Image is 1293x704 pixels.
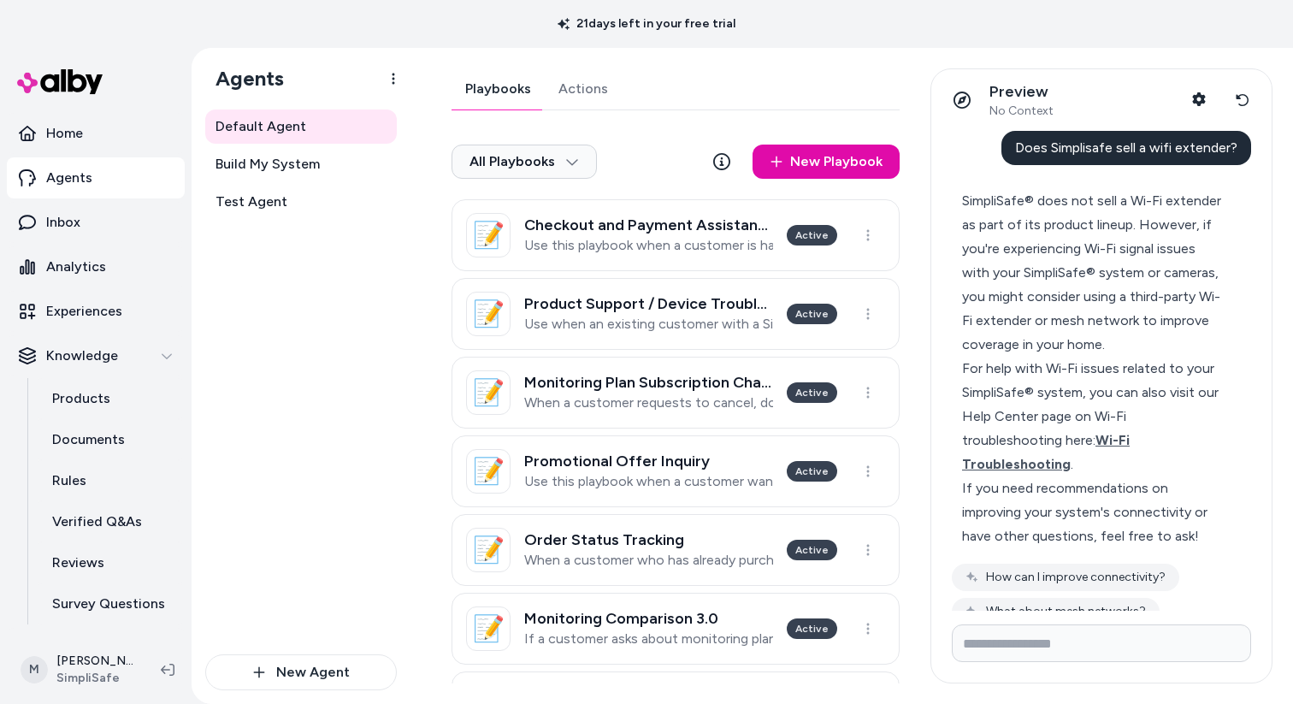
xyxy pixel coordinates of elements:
[35,583,185,624] a: Survey Questions
[524,630,773,648] p: If a customer asks about monitoring plan options, what monitoring plans are available, or monitor...
[7,291,185,332] a: Experiences
[524,216,773,234] h3: Checkout and Payment Assistance
[989,104,1054,119] span: No Context
[452,593,900,665] a: 📝Monitoring Comparison 3.0If a customer asks about monitoring plan options, what monitoring plans...
[52,388,110,409] p: Products
[46,346,118,366] p: Knowledge
[56,670,133,687] span: SimpliSafe
[952,624,1251,662] input: Write your prompt here
[787,225,837,246] div: Active
[7,246,185,287] a: Analytics
[753,145,900,179] a: New Playbook
[21,656,48,683] span: M
[466,528,511,572] div: 📝
[469,153,579,170] span: All Playbooks
[524,394,773,411] p: When a customer requests to cancel, downgrade, upgrade, suspend or change their monitoring plan s...
[205,147,397,181] a: Build My System
[35,501,185,542] a: Verified Q&As
[466,213,511,257] div: 📝
[215,116,306,137] span: Default Agent
[466,606,511,651] div: 📝
[787,618,837,639] div: Active
[524,237,773,254] p: Use this playbook when a customer is having trouble completing the checkout process to purchase t...
[524,453,773,470] h3: Promotional Offer Inquiry
[989,82,1054,102] p: Preview
[46,123,83,144] p: Home
[10,642,147,697] button: M[PERSON_NAME]SimpliSafe
[452,145,597,179] button: All Playbooks
[524,552,773,569] p: When a customer who has already purchased a system wants to track or change the status of their e...
[952,564,1179,591] button: How can I improve connectivity?
[56,653,133,670] p: [PERSON_NAME]
[452,68,545,109] a: Playbooks
[52,512,142,532] p: Verified Q&As
[7,113,185,154] a: Home
[524,295,773,312] h3: Product Support / Device Troubleshooting
[52,429,125,450] p: Documents
[452,514,900,586] a: 📝Order Status TrackingWhen a customer who has already purchased a system wants to track or change...
[7,202,185,243] a: Inbox
[205,109,397,144] a: Default Agent
[452,199,900,271] a: 📝Checkout and Payment AssistanceUse this playbook when a customer is having trouble completing th...
[17,69,103,94] img: alby Logo
[787,382,837,403] div: Active
[46,168,92,188] p: Agents
[962,476,1226,548] div: If you need recommendations on improving your system's connectivity or have other questions, feel...
[35,542,185,583] a: Reviews
[466,449,511,494] div: 📝
[52,594,165,614] p: Survey Questions
[452,435,900,507] a: 📝Promotional Offer InquiryUse this playbook when a customer wants to know how to get the best dea...
[7,335,185,376] button: Knowledge
[524,316,773,333] p: Use when an existing customer with a Simplisafe system is having trouble getting a specific devic...
[787,461,837,482] div: Active
[205,185,397,219] a: Test Agent
[545,68,622,109] a: Actions
[46,301,122,322] p: Experiences
[46,257,106,277] p: Analytics
[787,540,837,560] div: Active
[962,189,1226,357] div: SimpliSafe® does not sell a Wi-Fi extender as part of its product lineup. However, if you're expe...
[452,357,900,429] a: 📝Monitoring Plan Subscription ChangeWhen a customer requests to cancel, downgrade, upgrade, suspe...
[205,654,397,690] button: New Agent
[452,278,900,350] a: 📝Product Support / Device TroubleshootingUse when an existing customer with a Simplisafe system i...
[7,157,185,198] a: Agents
[46,212,80,233] p: Inbox
[215,192,287,212] span: Test Agent
[35,460,185,501] a: Rules
[215,154,320,175] span: Build My System
[952,598,1160,625] button: What about mesh networks?
[35,419,185,460] a: Documents
[52,470,86,491] p: Rules
[202,66,284,92] h1: Agents
[787,304,837,324] div: Active
[466,370,511,415] div: 📝
[466,292,511,336] div: 📝
[35,378,185,419] a: Products
[524,473,773,490] p: Use this playbook when a customer wants to know how to get the best deal or promo available.
[524,610,773,627] h3: Monitoring Comparison 3.0
[524,531,773,548] h3: Order Status Tracking
[524,374,773,391] h3: Monitoring Plan Subscription Change
[547,15,746,33] p: 21 days left in your free trial
[1015,139,1237,156] span: Does Simplisafe sell a wifi extender?
[962,357,1226,476] div: For help with Wi-Fi issues related to your SimpliSafe® system, you can also visit our Help Center...
[52,553,104,573] p: Reviews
